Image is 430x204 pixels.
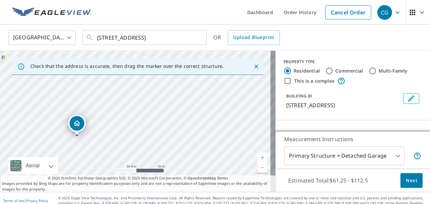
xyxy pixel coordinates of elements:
[68,115,86,135] div: Dropped pin, building 1, Residential property, 11512 S New Haven Ave Tulsa, OK 74137
[284,59,422,65] div: PROPERTY TYPE
[283,173,373,188] p: Estimated Total: $61.25 - $112.5
[252,62,261,71] button: Close
[413,152,421,160] span: Your report will include the primary structure and a detached garage if one exists.
[379,68,408,74] label: Multi-Family
[26,198,48,203] a: Privacy Policy
[257,153,267,163] a: Current Level 19, Zoom In
[3,199,48,203] p: |
[97,28,193,47] input: Search by address or latitude-longitude
[8,157,58,174] div: Aerial
[377,5,392,20] div: CG
[3,198,24,203] a: Terms of Use
[24,157,42,174] div: Aerial
[400,173,423,188] button: Next
[213,30,280,45] div: OR
[325,5,371,19] a: Cancel Order
[228,30,279,45] a: Upload Blueprint
[335,68,363,74] label: Commercial
[233,33,274,42] span: Upload Blueprint
[406,176,417,185] span: Next
[8,28,76,47] div: [GEOGRAPHIC_DATA]
[12,7,91,17] img: EV Logo
[30,63,224,69] p: Check that the address is accurate, then drag the marker over the correct structure.
[294,78,335,84] label: This is a complex
[187,175,216,180] a: OpenStreetMap
[217,175,228,180] a: Terms
[48,175,228,181] span: © 2025 TomTom, Earthstar Geographics SIO, © 2025 Microsoft Corporation, ©
[284,135,421,143] p: Measurement Instructions
[286,93,312,99] p: BUILDING ID
[257,163,267,173] a: Current Level 19, Zoom Out
[403,93,419,104] button: Edit building 1
[284,147,404,165] div: Primary Structure + Detached Garage
[286,101,400,109] p: [STREET_ADDRESS]
[294,68,320,74] label: Residential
